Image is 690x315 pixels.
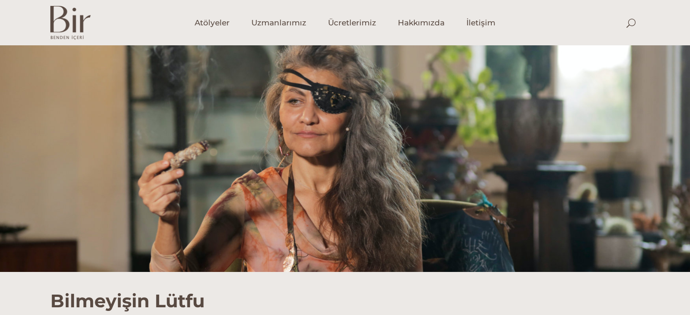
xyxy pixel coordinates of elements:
h1: Bilmeyişin Lütfu [50,272,640,312]
span: Hakkımızda [398,18,445,28]
span: İletişim [466,18,495,28]
span: Uzmanlarımız [251,18,306,28]
span: Atölyeler [195,18,230,28]
span: Ücretlerimiz [328,18,376,28]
